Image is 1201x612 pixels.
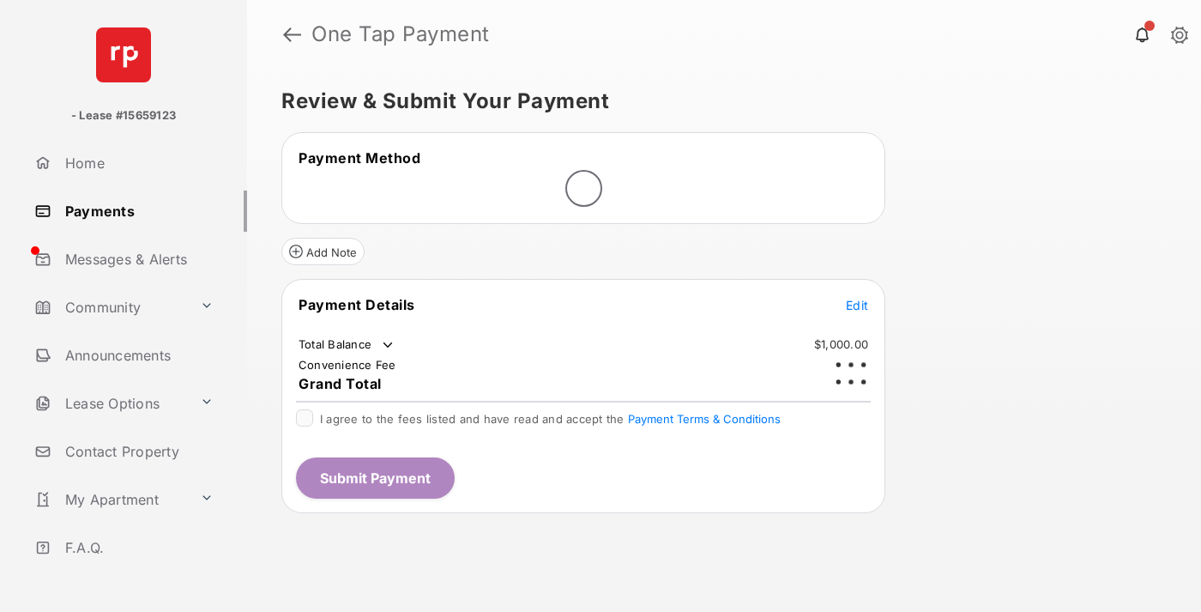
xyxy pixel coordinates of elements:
[299,296,415,313] span: Payment Details
[628,412,781,426] button: I agree to the fees listed and have read and accept the
[296,457,455,499] button: Submit Payment
[27,431,247,472] a: Contact Property
[27,383,193,424] a: Lease Options
[298,336,396,354] td: Total Balance
[320,412,781,426] span: I agree to the fees listed and have read and accept the
[71,107,176,124] p: - Lease #15659123
[281,238,365,265] button: Add Note
[299,375,382,392] span: Grand Total
[311,24,490,45] strong: One Tap Payment
[27,191,247,232] a: Payments
[846,298,868,312] span: Edit
[299,149,420,167] span: Payment Method
[27,287,193,328] a: Community
[281,91,1153,112] h5: Review & Submit Your Payment
[96,27,151,82] img: svg+xml;base64,PHN2ZyB4bWxucz0iaHR0cDovL3d3dy53My5vcmcvMjAwMC9zdmciIHdpZHRoPSI2NCIgaGVpZ2h0PSI2NC...
[27,479,193,520] a: My Apartment
[813,336,869,352] td: $1,000.00
[298,357,397,373] td: Convenience Fee
[27,239,247,280] a: Messages & Alerts
[27,527,247,568] a: F.A.Q.
[27,142,247,184] a: Home
[846,296,868,313] button: Edit
[27,335,247,376] a: Announcements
